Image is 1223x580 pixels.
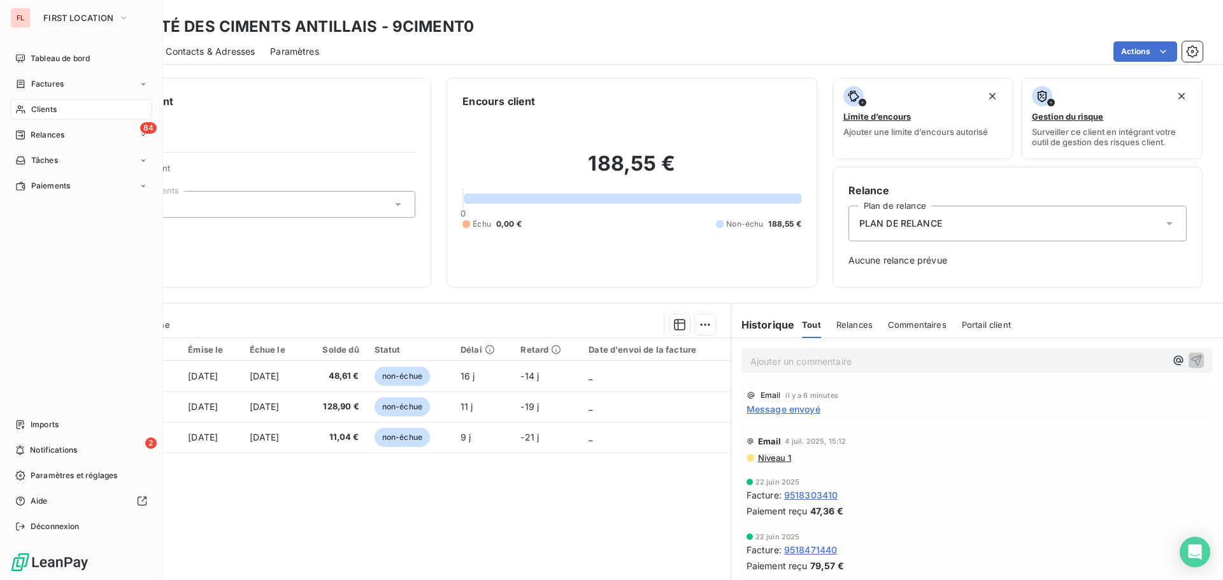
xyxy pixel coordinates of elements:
[843,127,988,137] span: Ajouter une limite d’encours autorisé
[461,344,505,355] div: Délai
[1032,111,1103,122] span: Gestion du risque
[188,432,218,442] span: [DATE]
[250,344,296,355] div: Échue le
[31,180,70,192] span: Paiements
[31,495,48,507] span: Aide
[1180,537,1210,567] div: Open Intercom Messenger
[461,208,466,218] span: 0
[31,78,64,90] span: Factures
[250,432,280,442] span: [DATE]
[747,402,820,416] span: Message envoyé
[31,129,64,141] span: Relances
[311,370,359,383] span: 48,61 €
[836,320,873,330] span: Relances
[140,122,157,134] span: 84
[755,533,800,541] span: 22 juin 2025
[761,392,781,399] span: Email
[833,78,1014,159] button: Limite d’encoursAjouter une limite d’encours autorisé
[520,344,573,355] div: Retard
[589,401,592,412] span: _
[145,437,157,449] span: 2
[848,183,1187,198] h6: Relance
[166,45,255,58] span: Contacts & Adresses
[77,94,415,109] h6: Informations client
[462,151,801,189] h2: 188,55 €
[375,344,445,355] div: Statut
[1021,78,1203,159] button: Gestion du risqueSurveiller ce client en intégrant votre outil de gestion des risques client.
[962,320,1011,330] span: Portail client
[731,317,795,332] h6: Historique
[785,392,838,399] span: il y a 6 minutes
[843,111,911,122] span: Limite d’encours
[589,344,722,355] div: Date d'envoi de la facture
[311,344,359,355] div: Solde dû
[1113,41,1177,62] button: Actions
[747,543,782,556] span: Facture :
[31,470,117,481] span: Paramètres et réglages
[31,521,80,532] span: Déconnexion
[188,401,218,412] span: [DATE]
[758,436,782,446] span: Email
[888,320,947,330] span: Commentaires
[755,478,800,486] span: 22 juin 2025
[31,53,90,64] span: Tableau de bord
[188,371,218,381] span: [DATE]
[311,400,359,413] span: 128,90 €
[810,559,844,572] span: 79,57 €
[747,488,782,502] span: Facture :
[520,401,539,412] span: -19 j
[31,155,58,166] span: Tâches
[520,432,539,442] span: -21 j
[461,371,475,381] span: 16 j
[520,371,539,381] span: -14 j
[784,488,838,502] span: 9518303410
[43,13,113,23] span: FIRST LOCATION
[311,431,359,444] span: 11,04 €
[10,491,152,511] a: Aide
[473,218,491,230] span: Échu
[589,371,592,381] span: _
[10,8,31,28] div: FL
[10,552,89,572] img: Logo LeanPay
[848,254,1187,267] span: Aucune relance prévue
[496,218,522,230] span: 0,00 €
[31,104,57,115] span: Clients
[785,437,846,445] span: 4 juil. 2025, 15:12
[784,543,838,556] span: 9518471440
[270,45,319,58] span: Paramètres
[747,504,808,518] span: Paiement reçu
[768,218,801,230] span: 188,55 €
[461,432,471,442] span: 9 j
[810,504,843,518] span: 47,36 €
[188,344,234,355] div: Émise le
[31,419,59,430] span: Imports
[726,218,763,230] span: Non-échu
[757,453,791,463] span: Niveau 1
[375,397,430,416] span: non-échue
[250,401,280,412] span: [DATE]
[747,559,808,572] span: Paiement reçu
[30,444,77,456] span: Notifications
[859,217,942,230] span: PLAN DE RELANCE
[462,94,535,109] h6: Encours client
[802,320,821,330] span: Tout
[250,371,280,381] span: [DATE]
[1032,127,1192,147] span: Surveiller ce client en intégrant votre outil de gestion des risques client.
[375,367,430,386] span: non-échue
[103,163,415,181] span: Propriétés Client
[375,428,430,447] span: non-échue
[112,15,474,38] h3: SOCIÉTÉ DES CIMENTS ANTILLAIS - 9CIMENT0
[461,401,473,412] span: 11 j
[589,432,592,442] span: _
